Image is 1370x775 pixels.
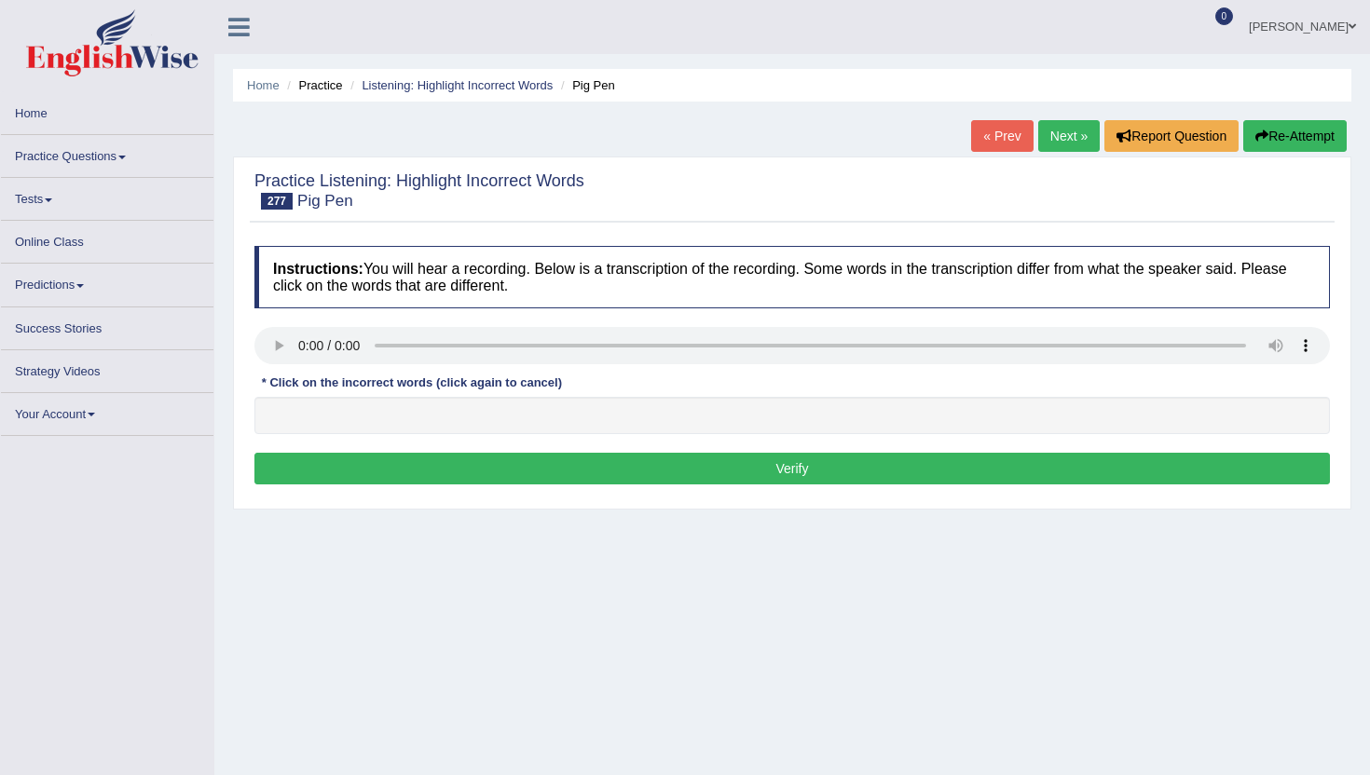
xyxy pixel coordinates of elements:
[254,374,569,391] div: * Click on the incorrect words (click again to cancel)
[261,193,293,210] span: 277
[254,172,584,210] h2: Practice Listening: Highlight Incorrect Words
[1,307,213,344] a: Success Stories
[1104,120,1239,152] button: Report Question
[282,76,342,94] li: Practice
[362,78,553,92] a: Listening: Highlight Incorrect Words
[1,221,213,257] a: Online Class
[971,120,1033,152] a: « Prev
[1038,120,1100,152] a: Next »
[1,264,213,300] a: Predictions
[1,178,213,214] a: Tests
[556,76,615,94] li: Pig Pen
[1,135,213,171] a: Practice Questions
[254,453,1330,484] button: Verify
[297,192,353,210] small: Pig Pen
[1,350,213,387] a: Strategy Videos
[273,261,363,277] b: Instructions:
[254,246,1330,308] h4: You will hear a recording. Below is a transcription of the recording. Some words in the transcrip...
[1243,120,1347,152] button: Re-Attempt
[1215,7,1234,25] span: 0
[1,393,213,429] a: Your Account
[1,92,213,129] a: Home
[247,78,280,92] a: Home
